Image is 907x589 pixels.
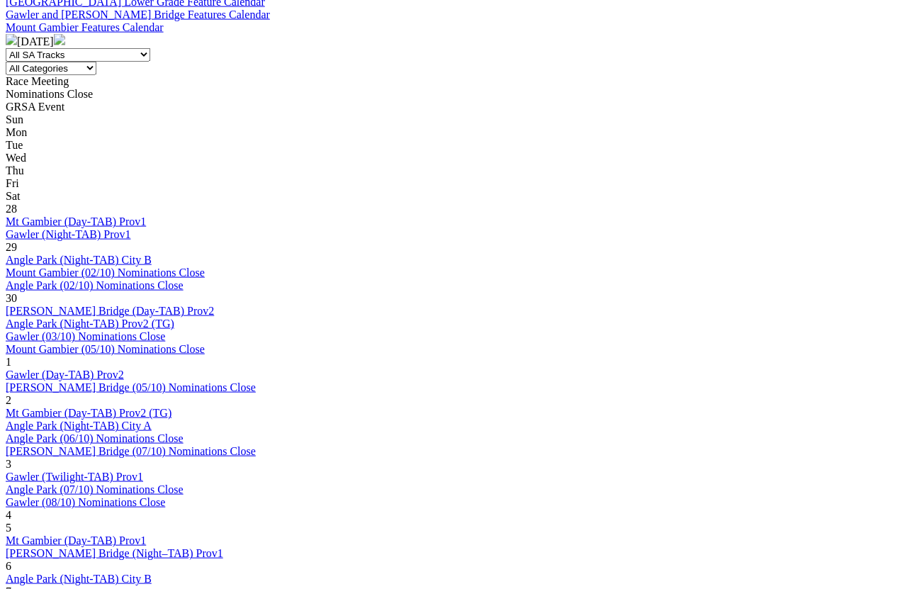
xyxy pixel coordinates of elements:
a: Mount Gambier Features Calendar [6,21,164,33]
a: Gawler (08/10) Nominations Close [6,496,165,508]
div: Thu [6,164,901,177]
div: Mon [6,126,901,139]
div: Wed [6,152,901,164]
a: Mount Gambier (02/10) Nominations Close [6,267,205,279]
a: Gawler (03/10) Nominations Close [6,330,165,342]
a: Angle Park (02/10) Nominations Close [6,279,184,291]
a: Gawler and [PERSON_NAME] Bridge Features Calendar [6,9,270,21]
div: Tue [6,139,901,152]
a: Gawler (Day-TAB) Prov2 [6,369,124,381]
a: Mt Gambier (Day-TAB) Prov2 (TG) [6,407,171,419]
span: 6 [6,560,11,572]
a: [PERSON_NAME] Bridge (Night–TAB) Prov1 [6,547,223,559]
div: Race Meeting [6,75,901,88]
a: Mt Gambier (Day-TAB) Prov1 [6,215,146,228]
span: 29 [6,241,17,253]
div: Fri [6,177,901,190]
span: 30 [6,292,17,304]
img: chevron-right-pager-white.svg [54,34,65,45]
div: [DATE] [6,34,901,48]
div: Sun [6,113,901,126]
span: 4 [6,509,11,521]
a: Angle Park (06/10) Nominations Close [6,432,184,444]
a: [PERSON_NAME] Bridge (Day-TAB) Prov2 [6,305,214,317]
a: [PERSON_NAME] Bridge (05/10) Nominations Close [6,381,256,393]
div: Nominations Close [6,88,901,101]
a: Angle Park (Night-TAB) Prov2 (TG) [6,318,174,330]
span: 3 [6,458,11,470]
a: Mt Gambier (Day-TAB) Prov1 [6,534,146,546]
span: 5 [6,522,11,534]
a: [PERSON_NAME] Bridge (07/10) Nominations Close [6,445,256,457]
div: GRSA Event [6,101,901,113]
img: chevron-left-pager-white.svg [6,34,17,45]
a: Angle Park (Night-TAB) City B [6,254,152,266]
span: 2 [6,394,11,406]
a: Gawler (Twilight-TAB) Prov1 [6,471,143,483]
a: Angle Park (Night-TAB) City B [6,573,152,585]
a: Mount Gambier (05/10) Nominations Close [6,343,205,355]
div: Sat [6,190,901,203]
span: 28 [6,203,17,215]
span: 1 [6,356,11,368]
a: Angle Park (07/10) Nominations Close [6,483,184,495]
a: Gawler (Night-TAB) Prov1 [6,228,130,240]
a: Angle Park (Night-TAB) City A [6,420,152,432]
